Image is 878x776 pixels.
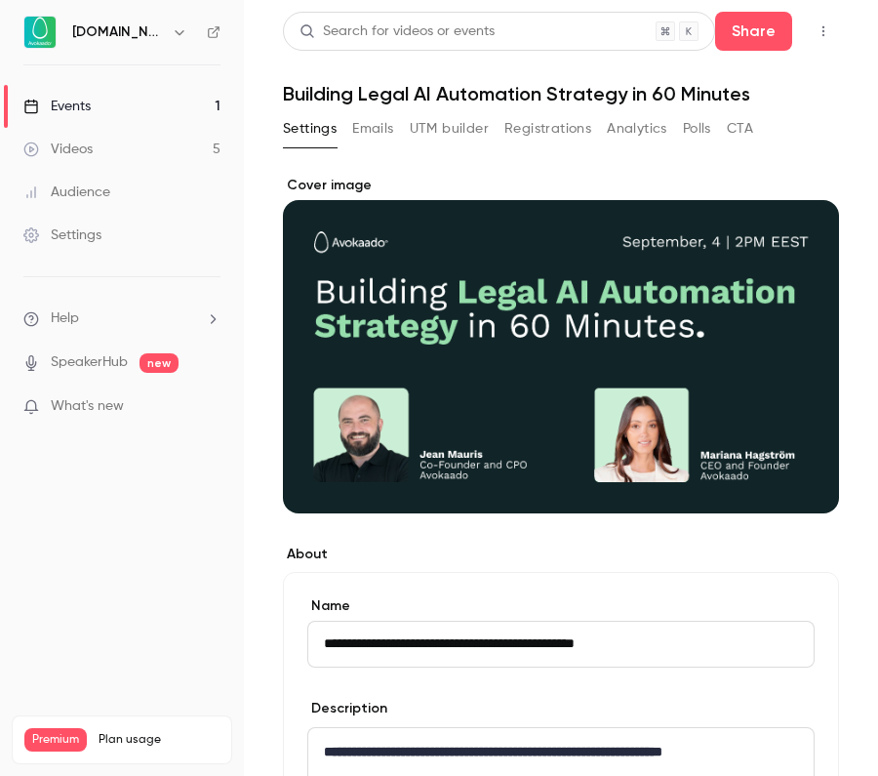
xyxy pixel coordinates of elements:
span: Premium [24,728,87,752]
h6: [DOMAIN_NAME] [72,22,164,42]
div: Events [23,97,91,116]
button: Share [715,12,792,51]
button: Emails [352,113,393,144]
div: Settings [23,225,101,245]
span: Plan usage [99,732,219,748]
a: SpeakerHub [51,352,128,373]
button: Settings [283,113,337,144]
iframe: Noticeable Trigger [197,398,220,416]
button: UTM builder [410,113,489,144]
span: new [140,353,179,373]
label: Cover image [283,176,839,195]
span: Help [51,308,79,329]
label: About [283,545,839,564]
div: Audience [23,183,110,202]
span: What's new [51,396,124,417]
img: Avokaado.io [24,17,56,48]
button: Registrations [504,113,591,144]
label: Name [307,596,815,616]
div: Videos [23,140,93,159]
button: CTA [727,113,753,144]
label: Description [307,699,387,718]
button: Polls [683,113,711,144]
section: Cover image [283,176,839,513]
h1: Building Legal AI Automation Strategy in 60 Minutes [283,82,839,105]
li: help-dropdown-opener [23,308,220,329]
button: Analytics [607,113,667,144]
div: Search for videos or events [299,21,495,42]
